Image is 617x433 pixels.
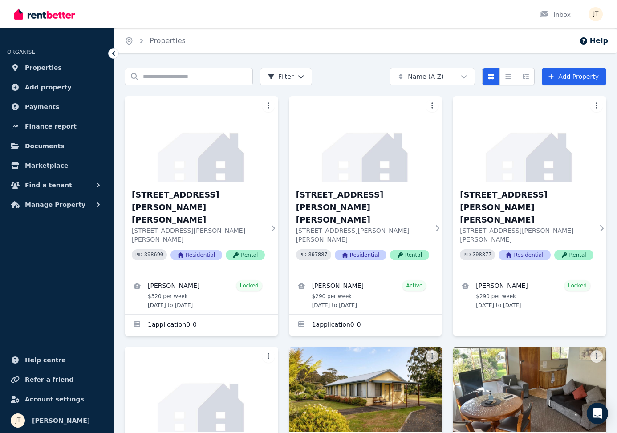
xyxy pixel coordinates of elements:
span: Manage Property [25,199,85,210]
button: Manage Property [7,196,106,214]
span: ORGANISE [7,49,35,55]
a: 1/21 Andrew St, Strahan[STREET_ADDRESS][PERSON_NAME][PERSON_NAME][STREET_ADDRESS][PERSON_NAME][PE... [125,96,278,275]
a: Refer a friend [7,371,106,388]
h3: [STREET_ADDRESS][PERSON_NAME][PERSON_NAME] [460,189,593,226]
span: Residential [170,250,222,260]
button: Card view [482,68,500,85]
button: More options [426,350,438,363]
a: View details for Alexandre Flaschner [289,275,442,314]
p: [STREET_ADDRESS][PERSON_NAME][PERSON_NAME] [132,226,265,244]
p: [STREET_ADDRESS][PERSON_NAME][PERSON_NAME] [460,226,593,244]
img: 1/21 Andrew St, Strahan [125,96,278,182]
p: [STREET_ADDRESS][PERSON_NAME][PERSON_NAME] [296,226,429,244]
a: View details for Kineta Tatnell [453,275,606,314]
span: Name (A-Z) [408,72,444,81]
img: RentBetter [14,8,75,21]
a: Marketplace [7,157,106,174]
span: Add property [25,82,72,93]
small: PID [463,252,471,257]
img: Jamie Taylor [11,413,25,428]
a: Documents [7,137,106,155]
span: Filter [268,72,294,81]
span: Finance report [25,121,77,132]
a: 2/21 Andrew St, Strahan[STREET_ADDRESS][PERSON_NAME][PERSON_NAME][STREET_ADDRESS][PERSON_NAME][PE... [289,96,442,275]
div: View options [482,68,535,85]
span: Refer a friend [25,374,73,385]
button: Find a tenant [7,176,106,194]
span: Marketplace [25,160,68,171]
img: 6/21 Andrew St, Strahan [453,347,606,432]
code: 398690 [144,252,163,258]
code: 398377 [472,252,491,258]
span: Find a tenant [25,180,72,190]
a: Help centre [7,351,106,369]
span: Account settings [25,394,84,405]
span: Rental [554,250,593,260]
a: Applications for 2/21 Andrew St, Strahan [289,315,442,336]
a: Add property [7,78,106,96]
small: PID [135,252,142,257]
span: [PERSON_NAME] [32,415,90,426]
code: 397887 [308,252,328,258]
button: More options [590,350,603,363]
span: Help centre [25,355,66,365]
a: Payments [7,98,106,116]
nav: Breadcrumb [114,28,196,53]
span: Properties [25,62,62,73]
span: Documents [25,141,65,151]
button: Compact list view [499,68,517,85]
button: More options [262,100,275,112]
a: Finance report [7,117,106,135]
h3: [STREET_ADDRESS][PERSON_NAME][PERSON_NAME] [296,189,429,226]
span: Residential [499,250,550,260]
button: More options [590,100,603,112]
img: 3/21 Andrew St, Strahan [453,96,606,182]
a: 3/21 Andrew St, Strahan[STREET_ADDRESS][PERSON_NAME][PERSON_NAME][STREET_ADDRESS][PERSON_NAME][PE... [453,96,606,275]
a: View details for Mathieu Venezia [125,275,278,314]
img: 4/21 Andrew St, Strahan [125,347,278,432]
img: Jamie Taylor [589,7,603,21]
div: Inbox [540,10,571,19]
button: More options [262,350,275,363]
small: PID [300,252,307,257]
a: Add Property [542,68,606,85]
span: Rental [390,250,429,260]
button: Help [579,36,608,46]
a: Applications for 1/21 Andrew St, Strahan [125,315,278,336]
button: Name (A-Z) [390,68,475,85]
h3: [STREET_ADDRESS][PERSON_NAME][PERSON_NAME] [132,189,265,226]
button: More options [426,100,438,112]
button: Expanded list view [517,68,535,85]
button: Filter [260,68,312,85]
a: Properties [150,36,186,45]
span: Rental [226,250,265,260]
span: Residential [335,250,386,260]
img: 5/21 Andrew St, Strahan [289,347,442,432]
div: Open Intercom Messenger [587,403,608,424]
span: Payments [25,101,59,112]
img: 2/21 Andrew St, Strahan [289,96,442,182]
a: Account settings [7,390,106,408]
a: Properties [7,59,106,77]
